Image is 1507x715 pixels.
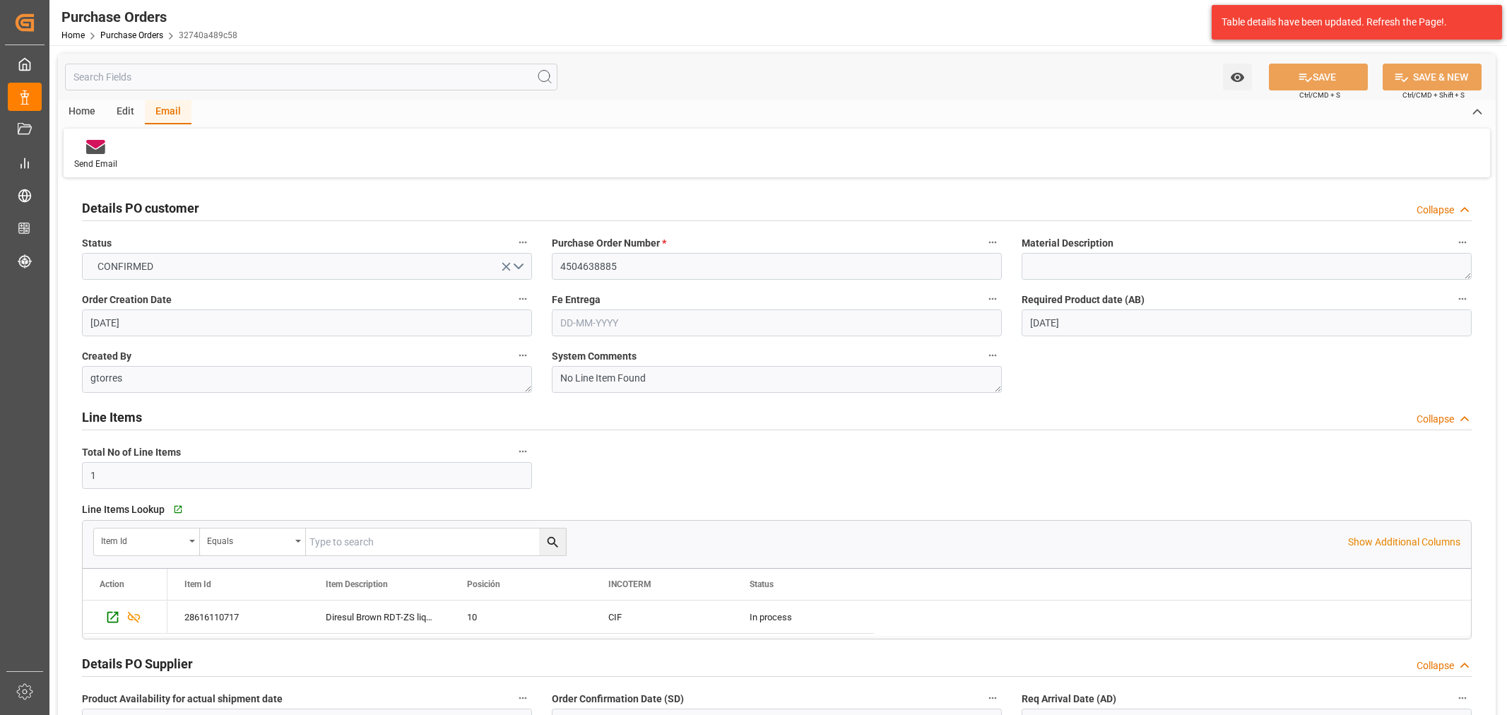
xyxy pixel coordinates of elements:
[82,445,181,460] span: Total No of Line Items
[467,601,574,634] div: 10
[1402,90,1465,100] span: Ctrl/CMD + Shift + S
[90,259,160,274] span: CONFIRMED
[552,366,1002,393] textarea: No Line Item Found
[61,30,85,40] a: Home
[1453,290,1472,308] button: Required Product date (AB)
[1299,90,1340,100] span: Ctrl/CMD + S
[983,290,1002,308] button: Fe Entrega
[82,654,193,673] h2: Details PO Supplier
[82,236,112,251] span: Status
[539,528,566,555] button: search button
[467,579,500,589] span: Posición
[552,309,1002,336] input: DD-MM-YYYY
[1022,309,1472,336] input: DD-MM-YYYY
[1417,412,1454,427] div: Collapse
[82,292,172,307] span: Order Creation Date
[750,579,774,589] span: Status
[200,528,306,555] button: open menu
[608,579,651,589] span: INCOTERM
[106,100,145,124] div: Edit
[74,158,117,170] div: Send Email
[514,442,532,461] button: Total No of Line Items
[82,502,165,517] span: Line Items Lookup
[1223,64,1252,90] button: open menu
[1269,64,1368,90] button: SAVE
[82,253,532,280] button: open menu
[167,601,874,634] div: Press SPACE to select this row.
[514,346,532,365] button: Created By
[94,528,200,555] button: open menu
[983,346,1002,365] button: System Comments
[145,100,191,124] div: Email
[326,579,388,589] span: Item Description
[1417,658,1454,673] div: Collapse
[514,290,532,308] button: Order Creation Date
[983,233,1002,252] button: Purchase Order Number *
[100,579,124,589] div: Action
[1348,535,1460,550] p: Show Additional Columns
[82,199,199,218] h2: Details PO customer
[514,233,532,252] button: Status
[1417,203,1454,218] div: Collapse
[65,64,557,90] input: Search Fields
[61,6,237,28] div: Purchase Orders
[608,601,716,634] div: CIF
[309,601,450,633] div: Diresul Brown RDT-ZS liq 150
[58,100,106,124] div: Home
[100,30,163,40] a: Purchase Orders
[83,601,167,634] div: Press SPACE to select this row.
[552,692,684,707] span: Order Confirmation Date (SD)
[306,528,566,555] input: Type to search
[733,601,874,633] div: In process
[1383,64,1482,90] button: SAVE & NEW
[82,692,283,707] span: Product Availability for actual shipment date
[82,366,532,393] textarea: gtorres
[82,309,532,336] input: DD-MM-YYYY
[1453,233,1472,252] button: Material Description
[552,349,637,364] span: System Comments
[552,292,601,307] span: Fe Entrega
[82,408,142,427] h2: Line Items
[207,531,290,548] div: Equals
[1022,292,1145,307] span: Required Product date (AB)
[184,579,211,589] span: Item Id
[983,689,1002,707] button: Order Confirmation Date (SD)
[1022,692,1116,707] span: Req Arrival Date (AD)
[514,689,532,707] button: Product Availability for actual shipment date
[1022,236,1113,251] span: Material Description
[167,601,309,633] div: 28616110717
[1453,689,1472,707] button: Req Arrival Date (AD)
[552,236,666,251] span: Purchase Order Number
[82,349,131,364] span: Created By
[1222,15,1482,30] div: Table details have been updated. Refresh the Page!.
[101,531,184,548] div: Item Id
